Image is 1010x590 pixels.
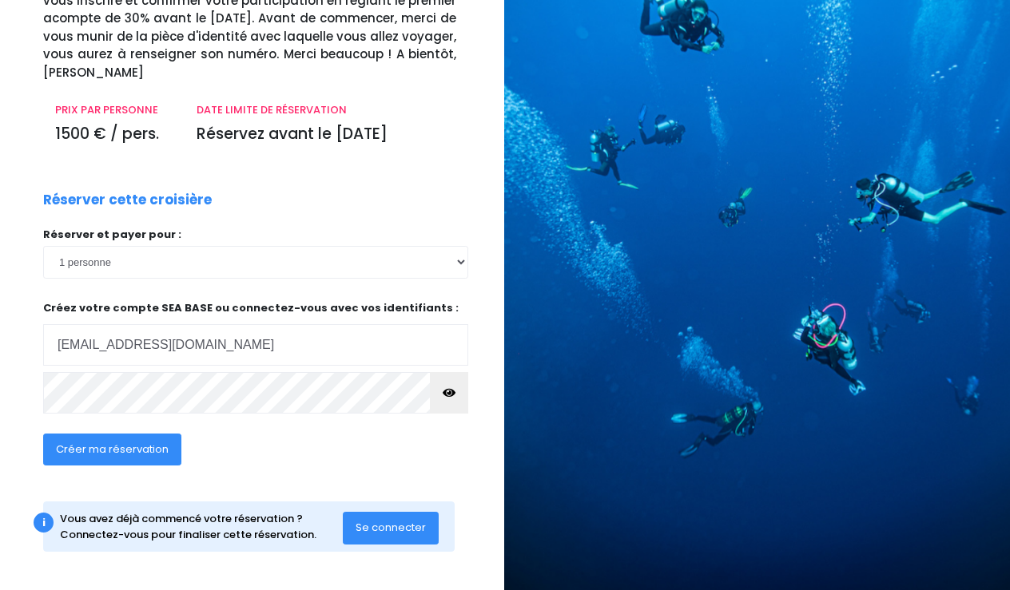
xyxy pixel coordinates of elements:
[56,442,169,457] span: Créer ma réservation
[356,520,426,535] span: Se connecter
[34,513,54,533] div: i
[60,511,343,542] div: Vous avez déjà commencé votre réservation ? Connectez-vous pour finaliser cette réservation.
[43,434,181,465] button: Créer ma réservation
[55,102,173,118] p: PRIX PAR PERSONNE
[55,123,173,146] p: 1500 € / pers.
[43,300,468,366] p: Créez votre compte SEA BASE ou connectez-vous avec vos identifiants :
[343,521,439,534] a: Se connecter
[343,512,439,544] button: Se connecter
[43,190,212,211] p: Réserver cette croisière
[197,102,456,118] p: DATE LIMITE DE RÉSERVATION
[197,123,456,146] p: Réservez avant le [DATE]
[43,324,468,366] input: Adresse email
[43,227,468,243] p: Réserver et payer pour :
